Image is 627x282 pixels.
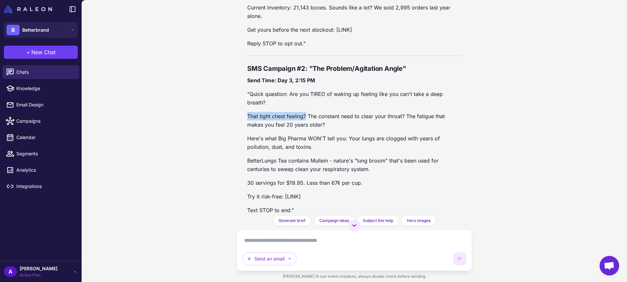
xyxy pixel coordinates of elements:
p: 30 servings for $19.95. Less than 67¢ per cup. [247,179,461,187]
span: Campaigns [16,117,74,125]
span: Betterbrand [22,26,49,34]
button: Hero images [401,215,436,226]
div: [PERSON_NAME] AI can make mistakes, always double check before sending. [237,271,472,282]
span: Email Design [16,101,74,108]
a: Analytics [3,163,79,177]
a: Calendar [3,131,79,144]
div: Open chat [600,256,619,275]
span: Subject line help [363,218,393,224]
img: Raleon Logo [4,5,52,13]
span: + [26,48,30,56]
span: [PERSON_NAME] [20,265,57,272]
a: Knowledge [3,82,79,95]
button: BBetterbrand [4,22,78,38]
p: BetterLungs Tea contains Mullein - nature's "lung broom" that's been used for centuries to sweep ... [247,156,461,173]
p: Get yours before the next stockout: [LINK] [247,25,461,34]
p: Try it risk-free: [LINK] [247,192,461,201]
strong: SMS Campaign #2: "The Problem/Agitation Angle" [247,65,406,72]
p: Current inventory: 21,143 boxes. Sounds like a lot? We sold 2,995 orders last year alone. [247,3,461,20]
p: Reply STOP to opt out." [247,39,461,48]
div: A [4,266,17,277]
span: Segments [16,150,74,157]
p: "Quick question: Are you TIRED of waking up feeling like you can't take a deep breath? [247,90,461,107]
span: Chats [16,69,74,76]
p: Here's what Big Pharma WON'T tell you: Your lungs are clogged with years of pollution, dust, and ... [247,134,461,151]
a: Chats [3,65,79,79]
a: Raleon Logo [4,5,55,13]
span: Calendar [16,134,74,141]
button: +New Chat [4,46,78,59]
button: Subject line help [357,215,399,226]
span: Analytics [16,166,74,174]
a: Campaigns [3,114,79,128]
button: Generate brief [273,215,311,226]
div: B [7,25,20,35]
p: That tight chest feeling? The constant need to clear your throat? The fatigue that makes you feel... [247,112,461,129]
span: Active Plan [20,272,57,278]
a: Segments [3,147,79,161]
button: Send an email [242,252,297,265]
span: New Chat [31,48,56,56]
button: Campaign ideas [314,215,355,226]
span: Generate brief [279,218,306,224]
span: Knowledge [16,85,74,92]
p: Text STOP to end." [247,206,461,214]
span: Hero images [407,218,430,224]
a: Email Design [3,98,79,112]
span: Integrations [16,183,74,190]
span: Campaign ideas [319,218,349,224]
a: Integrations [3,180,79,193]
strong: Send Time: Day 3, 2:15 PM [247,77,315,84]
